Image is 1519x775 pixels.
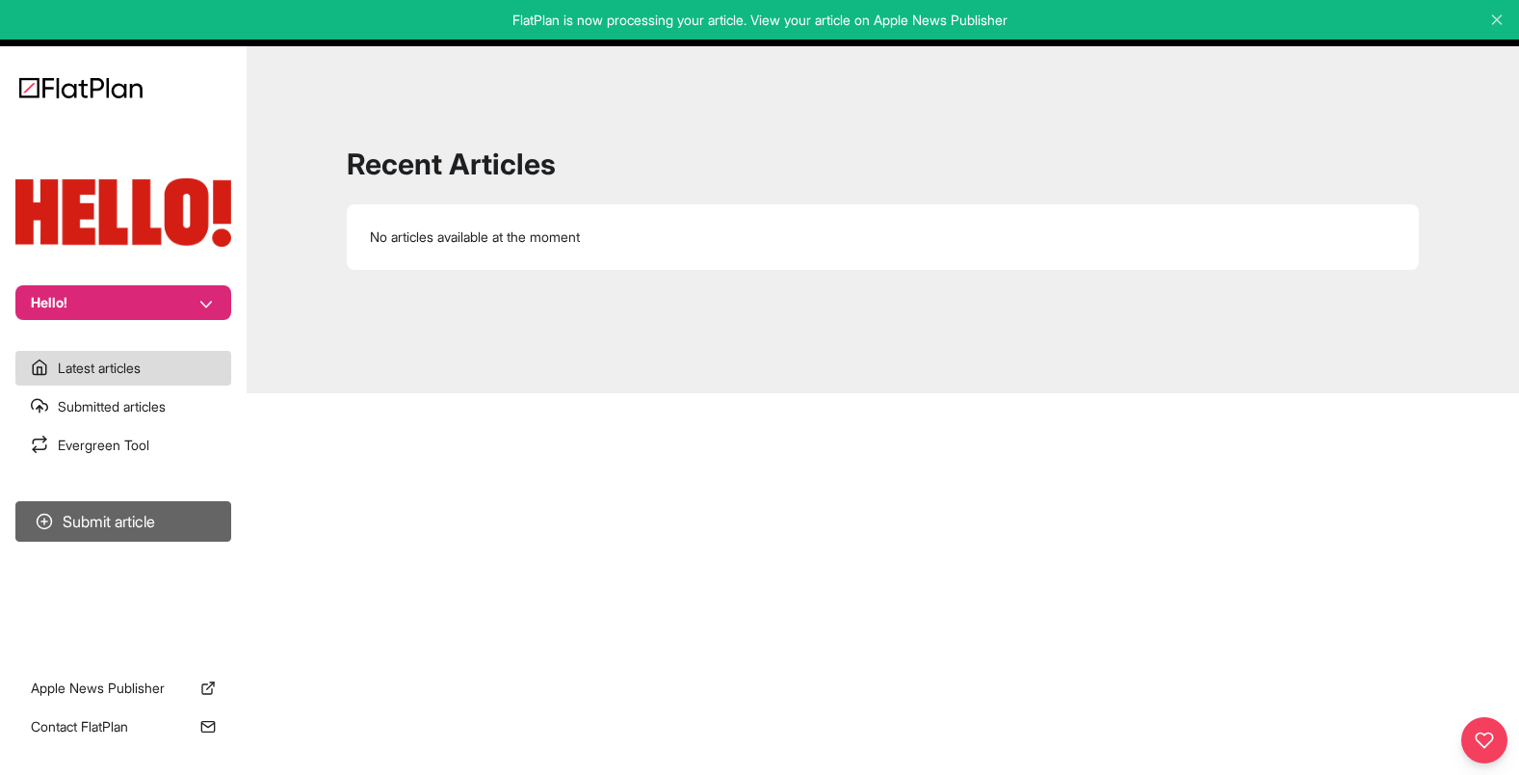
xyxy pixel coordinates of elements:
[15,671,231,706] a: Apple News Publisher
[15,351,231,386] a: Latest articles
[15,709,231,744] a: Contact FlatPlan
[15,178,231,247] img: Publication Logo
[347,147,1419,181] h1: Recent Articles
[19,77,143,98] img: Logo
[15,428,231,463] a: Evergreen Tool
[15,501,231,542] button: Submit article
[13,11,1506,30] p: FlatPlan is now processing your article. View your article on Apple News Publisher
[15,389,231,424] a: Submitted articles
[370,227,1396,247] p: No articles available at the moment
[15,285,231,320] button: Hello!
